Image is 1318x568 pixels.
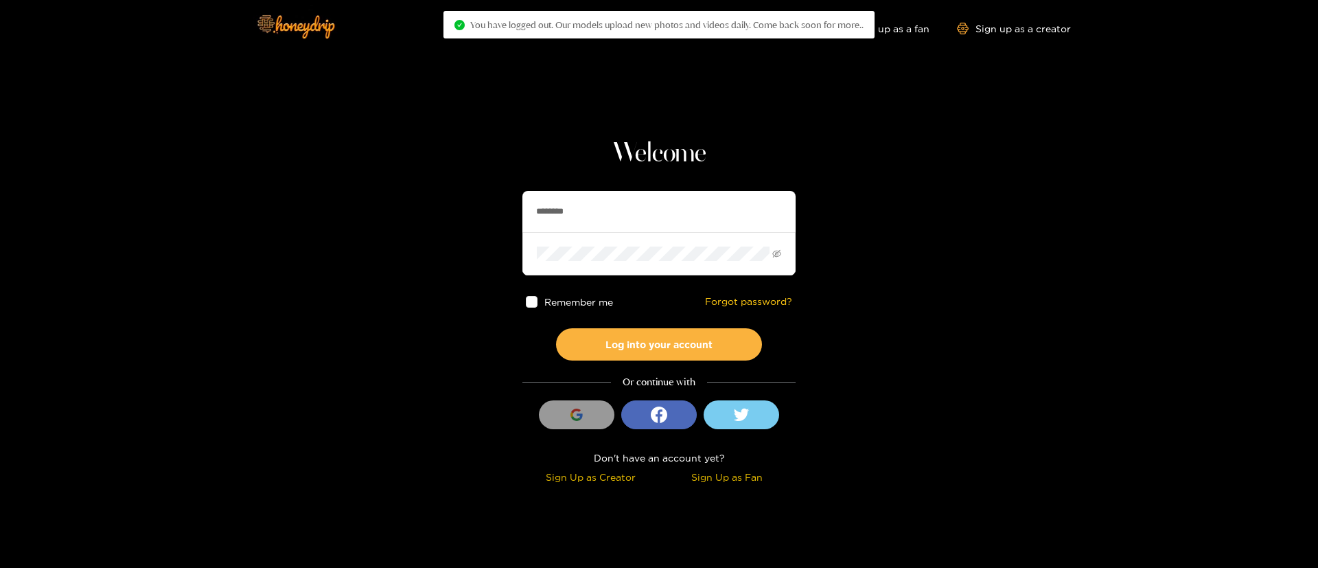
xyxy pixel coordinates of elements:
span: You have logged out. Our models upload new photos and videos daily. Come back soon for more.. [470,19,864,30]
div: Sign Up as Fan [662,469,792,485]
a: Sign up as a creator [957,23,1071,34]
a: Forgot password? [705,296,792,308]
a: Sign up as a fan [835,23,929,34]
div: Sign Up as Creator [526,469,656,485]
span: check-circle [454,20,465,30]
button: Log into your account [556,328,762,361]
span: eye-invisible [772,249,781,258]
div: Or continue with [522,374,796,390]
h1: Welcome [522,137,796,170]
span: Remember me [544,297,613,307]
div: Don't have an account yet? [522,450,796,466]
